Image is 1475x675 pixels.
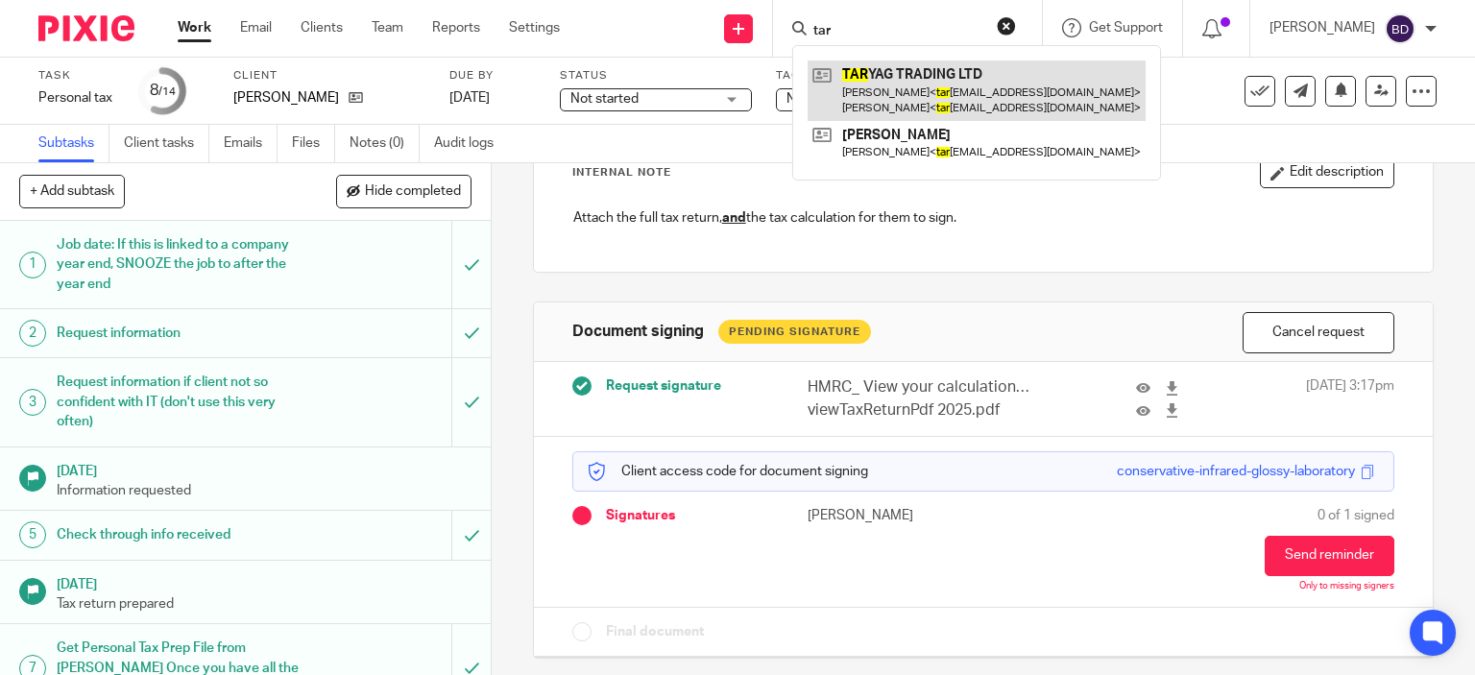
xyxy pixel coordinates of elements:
[19,175,125,207] button: + Add subtask
[38,15,134,41] img: Pixie
[57,319,307,348] h1: Request information
[1306,376,1394,422] span: [DATE] 3:17pm
[19,521,46,548] div: 5
[57,457,472,481] h1: [DATE]
[718,320,871,344] div: Pending Signature
[19,389,46,416] div: 3
[1318,506,1394,525] span: 0 of 1 signed
[1243,312,1394,353] button: Cancel request
[57,230,307,299] h1: Job date: If this is linked to a company year end, SNOOZE the job to after the year end
[808,506,983,525] p: [PERSON_NAME]
[606,506,675,525] span: Signatures
[19,252,46,278] div: 1
[57,368,307,436] h1: Request information if client not so confident with IT (don't use this very often)
[57,481,472,500] p: Information requested
[573,208,1394,228] p: Attach the full tax return, the tax calculation for them to sign.
[1299,581,1394,592] p: Only to missing signers
[124,125,209,162] a: Client tasks
[606,376,721,396] span: Request signature
[808,376,1030,398] p: HMRC_ View your calculation - View your full calculation 2025.pdf
[1385,13,1415,44] img: svg%3E
[570,92,639,106] span: Not started
[233,88,339,108] p: [PERSON_NAME]
[560,68,752,84] label: Status
[38,68,115,84] label: Task
[372,18,403,37] a: Team
[786,92,888,106] span: No tags selected
[178,18,211,37] a: Work
[449,91,490,105] span: [DATE]
[150,80,176,102] div: 8
[292,125,335,162] a: Files
[572,165,671,181] p: Internal Note
[434,125,508,162] a: Audit logs
[224,125,278,162] a: Emails
[572,322,704,342] h1: Document signing
[1269,18,1375,37] p: [PERSON_NAME]
[365,184,461,200] span: Hide completed
[57,520,307,549] h1: Check through info received
[158,86,176,97] small: /14
[57,594,472,614] p: Tax return prepared
[509,18,560,37] a: Settings
[336,175,472,207] button: Hide completed
[588,462,868,481] p: Client access code for document signing
[776,68,968,84] label: Tags
[606,622,704,641] span: Final document
[38,88,115,108] div: Personal tax
[1265,536,1394,576] button: Send reminder
[38,125,109,162] a: Subtasks
[808,399,1030,422] p: viewTaxReturnPdf 2025.pdf
[301,18,343,37] a: Clients
[722,211,746,225] u: and
[1089,21,1163,35] span: Get Support
[1117,462,1355,481] div: conservative-infrared-glossy-laboratory
[57,570,472,594] h1: [DATE]
[997,16,1016,36] button: Clear
[449,68,536,84] label: Due by
[432,18,480,37] a: Reports
[811,23,984,40] input: Search
[1260,157,1394,188] button: Edit description
[350,125,420,162] a: Notes (0)
[240,18,272,37] a: Email
[19,320,46,347] div: 2
[233,68,425,84] label: Client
